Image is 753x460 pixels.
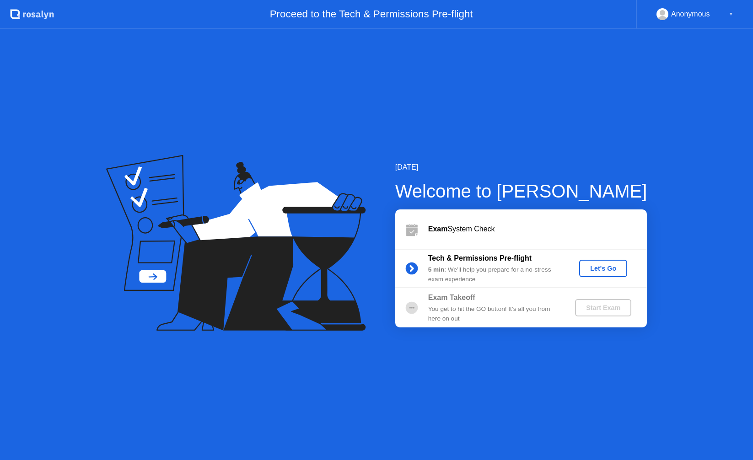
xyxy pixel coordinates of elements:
div: : We’ll help you prepare for a no-stress exam experience [428,265,560,284]
b: 5 min [428,266,445,273]
div: System Check [428,224,647,235]
b: Exam [428,225,448,233]
div: ▼ [729,8,733,20]
div: Welcome to [PERSON_NAME] [395,177,647,205]
div: You get to hit the GO button! It’s all you from here on out [428,305,560,323]
div: Anonymous [671,8,710,20]
button: Let's Go [579,260,627,277]
b: Tech & Permissions Pre-flight [428,254,532,262]
b: Exam Takeoff [428,294,475,301]
div: Start Exam [579,304,628,311]
div: Let's Go [583,265,624,272]
button: Start Exam [575,299,631,316]
div: [DATE] [395,162,647,173]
